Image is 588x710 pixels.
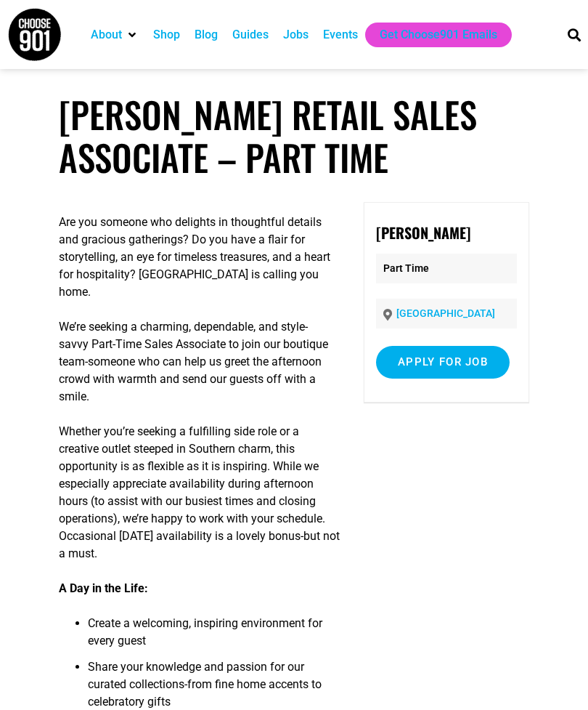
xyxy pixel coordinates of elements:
[376,346,510,379] input: Apply for job
[59,318,340,406] p: We’re seeking a charming, dependable, and style-savvy Part-Time Sales Associate to join our bouti...
[232,26,269,44] a: Guides
[396,307,495,319] a: [GEOGRAPHIC_DATA]
[59,214,340,301] p: Are you someone who delights in thoughtful details and gracious gatherings? Do you have a flair f...
[59,581,148,595] strong: A Day in the Life:
[195,26,218,44] a: Blog
[283,26,309,44] a: Jobs
[562,23,586,47] div: Search
[83,23,146,47] div: About
[380,26,497,44] a: Get Choose901 Emails
[91,26,122,44] a: About
[376,254,517,283] p: Part Time
[59,93,529,179] h1: [PERSON_NAME] Retail Sales Associate – Part Time
[153,26,180,44] a: Shop
[323,26,358,44] a: Events
[59,423,340,562] p: Whether you’re seeking a fulfilling side role or a creative outlet steeped in Southern charm, thi...
[88,615,340,658] li: Create a welcoming, inspiring environment for every guest
[83,23,547,47] nav: Main nav
[376,222,470,243] strong: [PERSON_NAME]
